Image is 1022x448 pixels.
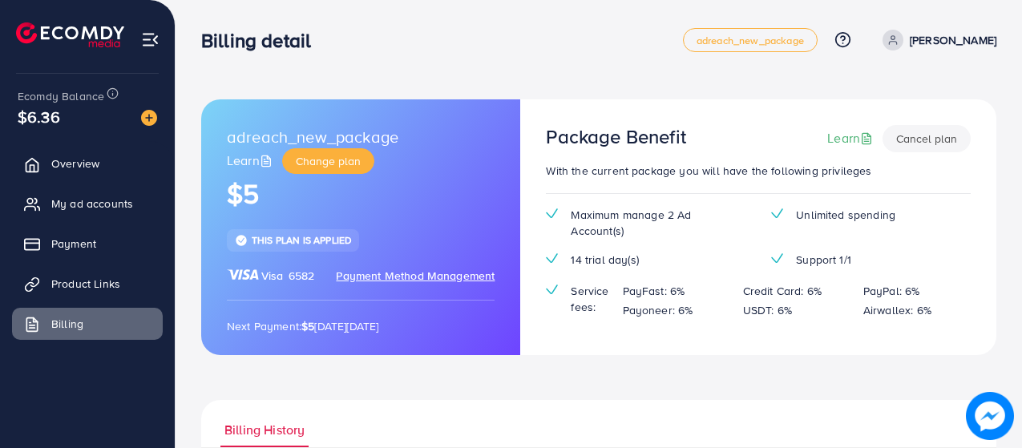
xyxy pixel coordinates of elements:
img: brand [227,268,259,281]
img: tick [546,253,558,264]
h1: $5 [227,178,495,211]
a: adreach_new_package [683,28,818,52]
span: adreach_new_package [227,125,398,148]
span: Ecomdy Balance [18,88,104,104]
p: Next Payment: [DATE][DATE] [227,317,495,336]
span: Overview [51,155,99,172]
span: Unlimited spending [796,207,895,223]
span: Payment [51,236,96,252]
a: Learn [827,129,876,147]
span: Payment Method Management [336,268,495,284]
a: Billing [12,308,163,340]
p: USDT: 6% [743,301,792,320]
img: tick [771,208,783,219]
span: 6582 [289,268,315,284]
span: Product Links [51,276,120,292]
button: Change plan [282,148,374,174]
a: Product Links [12,268,163,300]
a: [PERSON_NAME] [876,30,996,50]
span: Billing History [224,421,305,439]
p: Airwallex: 6% [863,301,931,320]
p: PayPal: 6% [863,281,920,301]
h3: Package Benefit [546,125,685,148]
a: Learn [227,151,276,170]
p: [PERSON_NAME] [910,30,996,50]
img: tick [235,234,248,247]
span: Service fees: [571,283,609,316]
img: image [966,392,1014,440]
strong: $5 [301,318,314,334]
h3: Billing detail [201,29,324,52]
p: PayFast: 6% [623,281,685,301]
span: This plan is applied [252,233,351,247]
img: tick [546,285,558,295]
img: image [141,110,157,126]
span: Change plan [296,153,361,169]
img: tick [771,253,783,264]
span: My ad accounts [51,196,133,212]
a: Payment [12,228,163,260]
img: menu [141,30,160,49]
button: Cancel plan [883,125,971,152]
p: Credit Card: 6% [743,281,822,301]
a: My ad accounts [12,188,163,220]
img: tick [546,208,558,219]
span: Visa [261,268,284,284]
span: 14 trial day(s) [571,252,638,268]
img: logo [16,22,124,47]
span: $6.36 [18,105,60,128]
span: Support 1/1 [796,252,851,268]
a: Overview [12,147,163,180]
p: With the current package you will have the following privileges [546,161,971,180]
span: adreach_new_package [697,35,804,46]
span: Billing [51,316,83,332]
p: Payoneer: 6% [623,301,693,320]
span: Maximum manage 2 Ad Account(s) [571,207,745,240]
